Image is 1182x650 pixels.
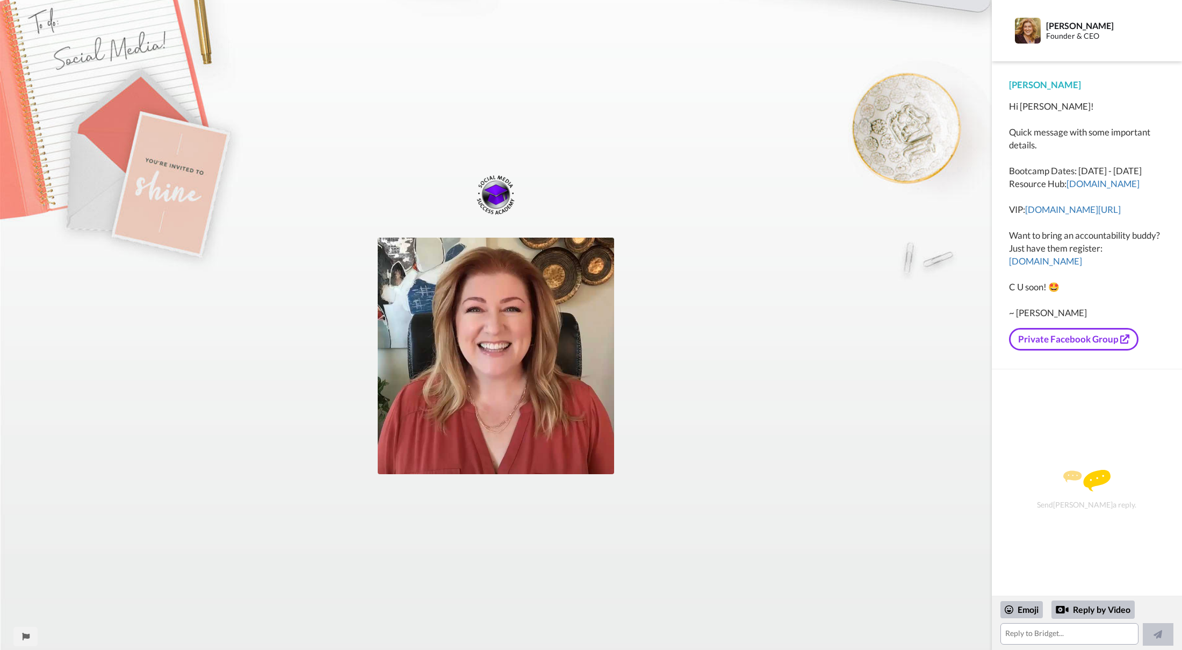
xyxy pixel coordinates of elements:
[1051,601,1135,619] div: Reply by Video
[1015,18,1041,44] img: Profile Image
[1006,388,1167,590] div: Send [PERSON_NAME] a reply.
[474,173,517,216] img: c0a8bcd3-05d9-4d39-933a-1b7a5a22077c
[378,238,614,474] img: 03f90820-77cf-4948-a8ca-04f86a2663c7-thumb.jpg
[1056,603,1069,616] div: Reply by Video
[1000,601,1043,618] div: Emoji
[1009,100,1165,319] div: Hi [PERSON_NAME]! Quick message with some important details. Bootcamp Dates: [DATE] - [DATE] Reso...
[1063,470,1111,491] img: message.svg
[1009,328,1138,351] a: Private Facebook Group
[1046,32,1164,41] div: Founder & CEO
[1009,255,1082,267] a: [DOMAIN_NAME]
[1025,204,1121,215] a: [DOMAIN_NAME][URL]
[1066,178,1140,189] a: [DOMAIN_NAME]
[1009,78,1165,91] div: [PERSON_NAME]
[1046,20,1164,31] div: [PERSON_NAME]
